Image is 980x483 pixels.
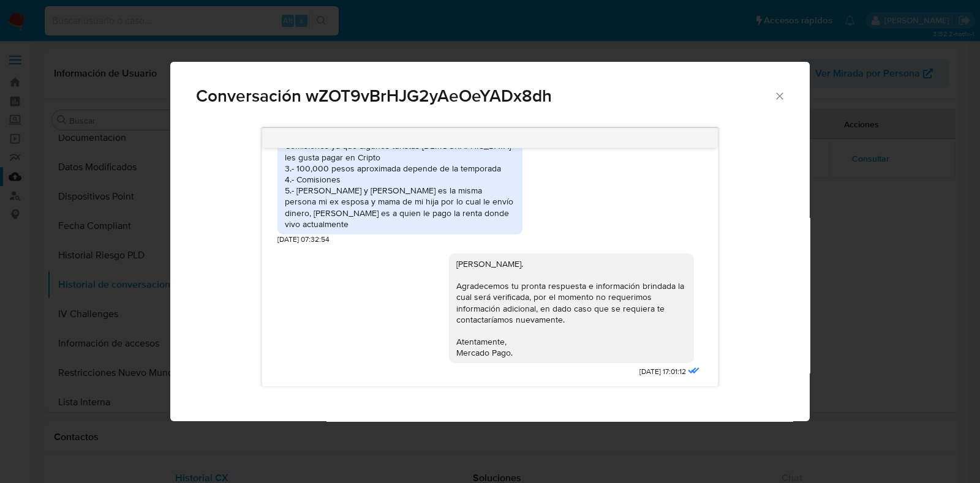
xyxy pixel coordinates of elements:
button: Cerrar [774,90,785,101]
div: 1.- Comisionista [PERSON_NAME] de autos, [PERSON_NAME] y tours en [GEOGRAPHIC_DATA] 2.- Comisione... [285,118,515,230]
span: [DATE] 17:01:12 [639,367,686,377]
div: Comunicación [170,62,810,422]
span: Conversación wZOT9vBrHJG2yAeOeYADx8dh [196,88,774,105]
div: [PERSON_NAME]. Agradecemos tu pronta respuesta e información brindada la cual será verificada, po... [456,258,687,359]
span: [DATE] 07:32:54 [277,234,330,245]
